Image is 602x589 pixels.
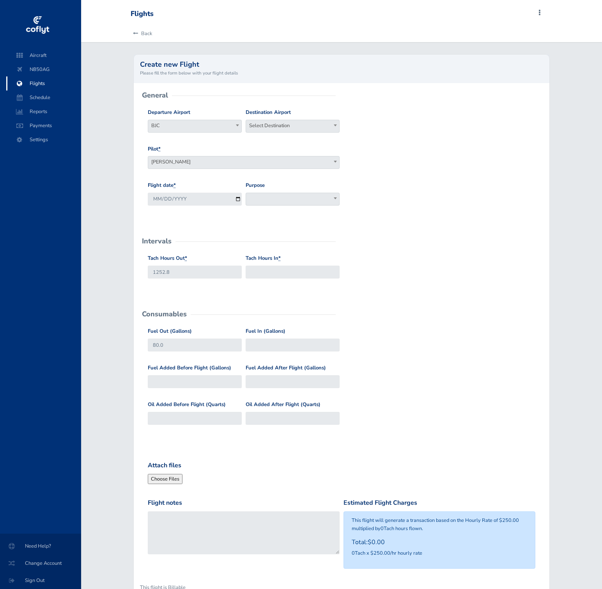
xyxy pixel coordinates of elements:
abbr: required [278,255,281,262]
p: Tach x $250.00/hr hourly rate [352,549,527,557]
span: N850AG [14,62,73,76]
img: coflyt logo [25,14,50,37]
span: Need Help? [9,539,72,553]
span: 0 [381,525,384,532]
span: Reports [14,105,73,119]
label: Purpose [246,181,265,190]
span: BJC [148,120,242,133]
label: Estimated Flight Charges [343,498,417,508]
div: Flights [131,10,154,18]
label: Fuel In (Gallons) [246,327,285,335]
a: Back [131,25,152,42]
span: Flights [14,76,73,90]
span: Change Account [9,556,72,570]
span: Sign Out [9,573,72,587]
label: Tach Hours In [246,254,281,263]
h2: Create new Flight [140,61,543,68]
span: Aircraft [14,48,73,62]
label: Departure Airport [148,108,190,117]
span: BJC [148,120,241,131]
span: Payments [14,119,73,133]
label: Oil Added After Flight (Quarts) [246,401,320,409]
span: Nik Karahalios [148,156,339,167]
span: Select Destination [246,120,340,133]
label: Fuel Added Before Flight (Gallons) [148,364,231,372]
label: Fuel Out (Gallons) [148,327,192,335]
h6: Total: [352,539,527,546]
label: Destination Airport [246,108,291,117]
span: Settings [14,133,73,147]
h2: General [142,92,168,99]
span: 0 [352,550,355,557]
label: Flight date [148,181,176,190]
h2: Intervals [142,238,172,245]
label: Pilot [148,145,161,153]
span: Select Destination [246,120,339,131]
small: Please fill the form below with your flight details [140,69,543,76]
label: Oil Added Before Flight (Quarts) [148,401,226,409]
label: Attach files [148,461,181,471]
abbr: required [174,182,176,189]
label: Tach Hours Out [148,254,187,263]
h2: Consumables [142,310,187,318]
label: Flight notes [148,498,182,508]
label: Fuel Added After Flight (Gallons) [246,364,326,372]
abbr: required [158,145,161,153]
p: This flight will generate a transaction based on the Hourly Rate of $250.00 multiplied by Tach ho... [352,516,527,532]
span: Nik Karahalios [148,156,340,169]
abbr: required [185,255,187,262]
span: Schedule [14,90,73,105]
span: $0.00 [368,538,385,546]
